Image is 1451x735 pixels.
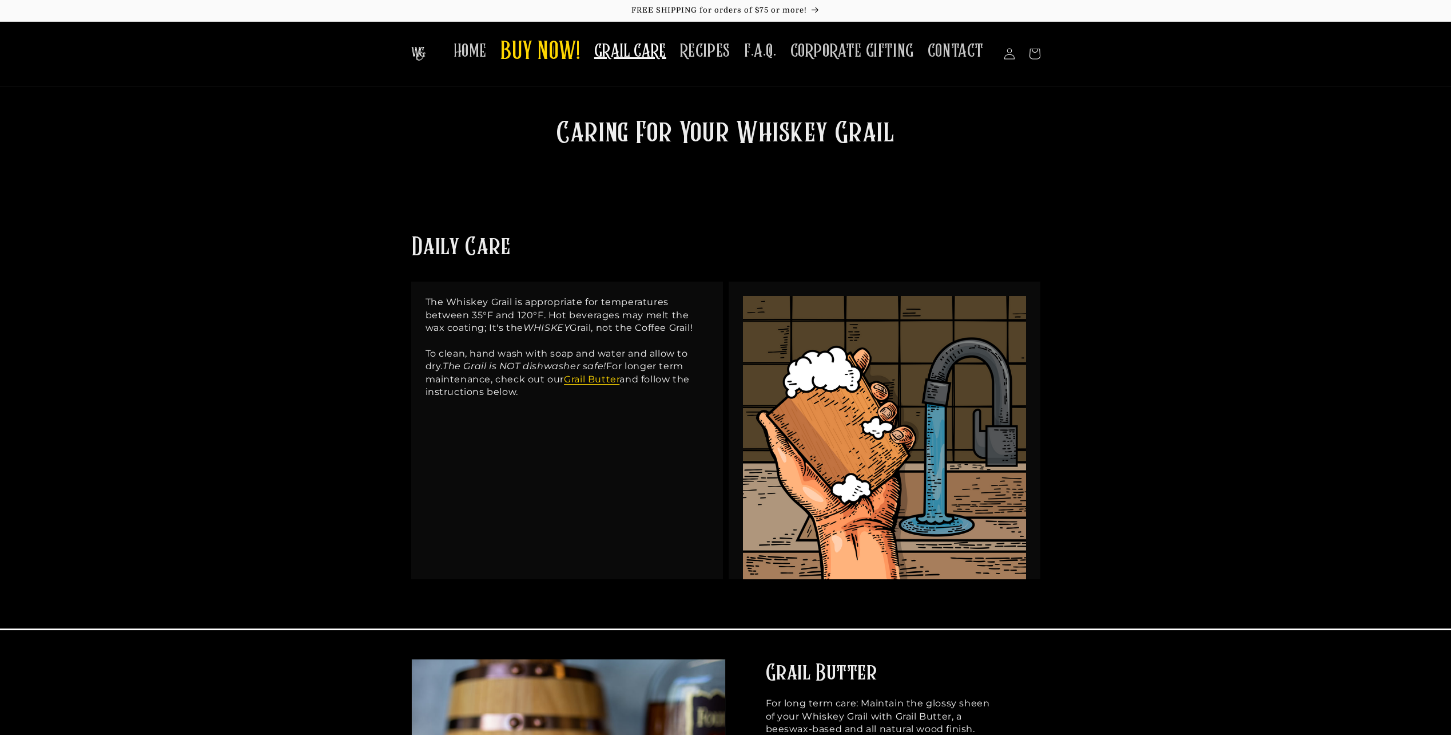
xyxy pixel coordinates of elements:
[673,33,737,69] a: RECIPES
[790,40,914,62] span: CORPORATE GIFTING
[443,361,606,372] em: The Grail is NOT dishwasher safe!
[411,47,426,61] img: The Whiskey Grail
[523,322,570,333] em: WHISKEY
[447,33,494,69] a: HOME
[594,40,666,62] span: GRAIL CARE
[564,374,619,385] a: Grail Butter
[587,33,673,69] a: GRAIL CARE
[411,232,511,264] h2: Daily Care
[503,115,949,154] h2: Caring For Your Whiskey Grail
[921,33,991,69] a: CONTACT
[454,40,487,62] span: HOME
[500,37,581,68] span: BUY NOW!
[766,659,1000,689] h2: Grail Butter
[744,40,777,62] span: F.A.Q.
[11,6,1440,15] p: FREE SHIPPING for orders of $75 or more!
[737,33,784,69] a: F.A.Q.
[784,33,921,69] a: CORPORATE GIFTING
[680,40,730,62] span: RECIPES
[426,296,709,398] p: The Whiskey Grail is appropriate for temperatures between 35°F and 120°F. Hot beverages may melt ...
[494,30,587,75] a: BUY NOW!
[928,40,984,62] span: CONTACT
